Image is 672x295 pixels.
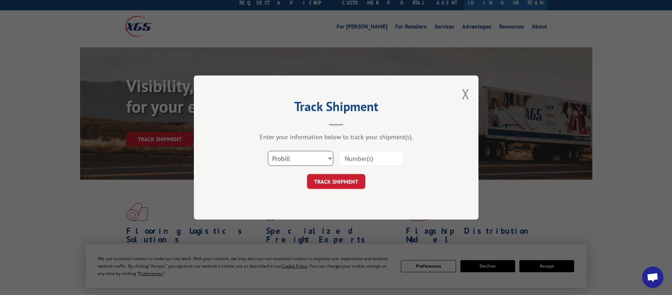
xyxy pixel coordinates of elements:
[339,151,404,166] input: Number(s)
[462,84,470,103] button: Close modal
[229,133,443,141] div: Enter your information below to track your shipment(s).
[307,174,365,189] button: TRACK SHIPMENT
[642,267,663,288] div: Open chat
[229,101,443,115] h2: Track Shipment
